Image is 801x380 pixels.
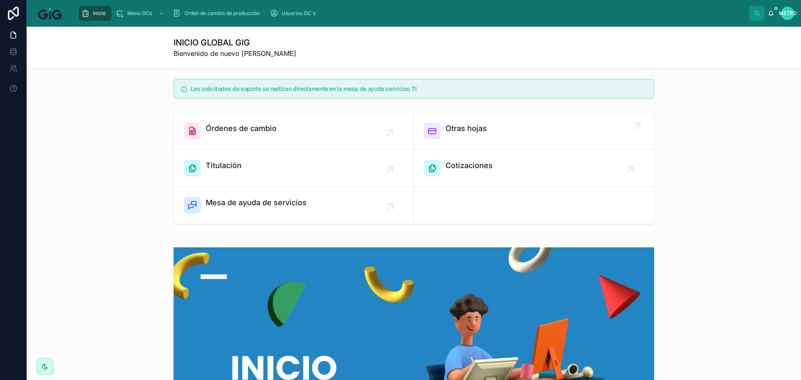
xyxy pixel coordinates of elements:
[446,161,493,170] font: Cotizaciones
[33,7,68,20] img: Logotipo de la aplicación
[446,124,487,133] font: Otras hojas
[127,10,152,16] font: Menú OCs
[184,10,260,17] span: Orden de cambio de producción
[93,10,106,16] font: Inicio
[174,38,250,48] font: INICIO GLOBAL GIG
[206,198,307,207] font: Mesa de ayuda de servicios
[174,49,296,58] font: Bienvenido de nuevo [PERSON_NAME]
[75,4,749,23] div: contenido desplazable
[79,6,111,21] a: Inicio
[191,85,417,92] font: Las solicitudes de soporte se realizan directamente en la mesa de ayuda servicios TI
[267,6,321,21] a: Usuarios OC´s
[414,150,654,187] a: Cotizaciones
[191,86,647,92] h5: Las solicitudes de soporte se realizan directamente en la mesa de ayuda servicios TI
[414,113,654,150] a: Otras hojas
[113,6,169,21] a: Menú OCs
[779,10,797,16] font: METRO
[282,10,315,17] span: Usuarios OC´s
[206,161,242,170] font: Titulación
[170,6,266,21] a: Orden de cambio de producción
[174,187,414,224] a: Mesa de ayuda de servicios
[174,113,414,150] a: Órdenes de cambio
[174,150,414,187] a: Titulación
[206,124,277,133] font: Órdenes de cambio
